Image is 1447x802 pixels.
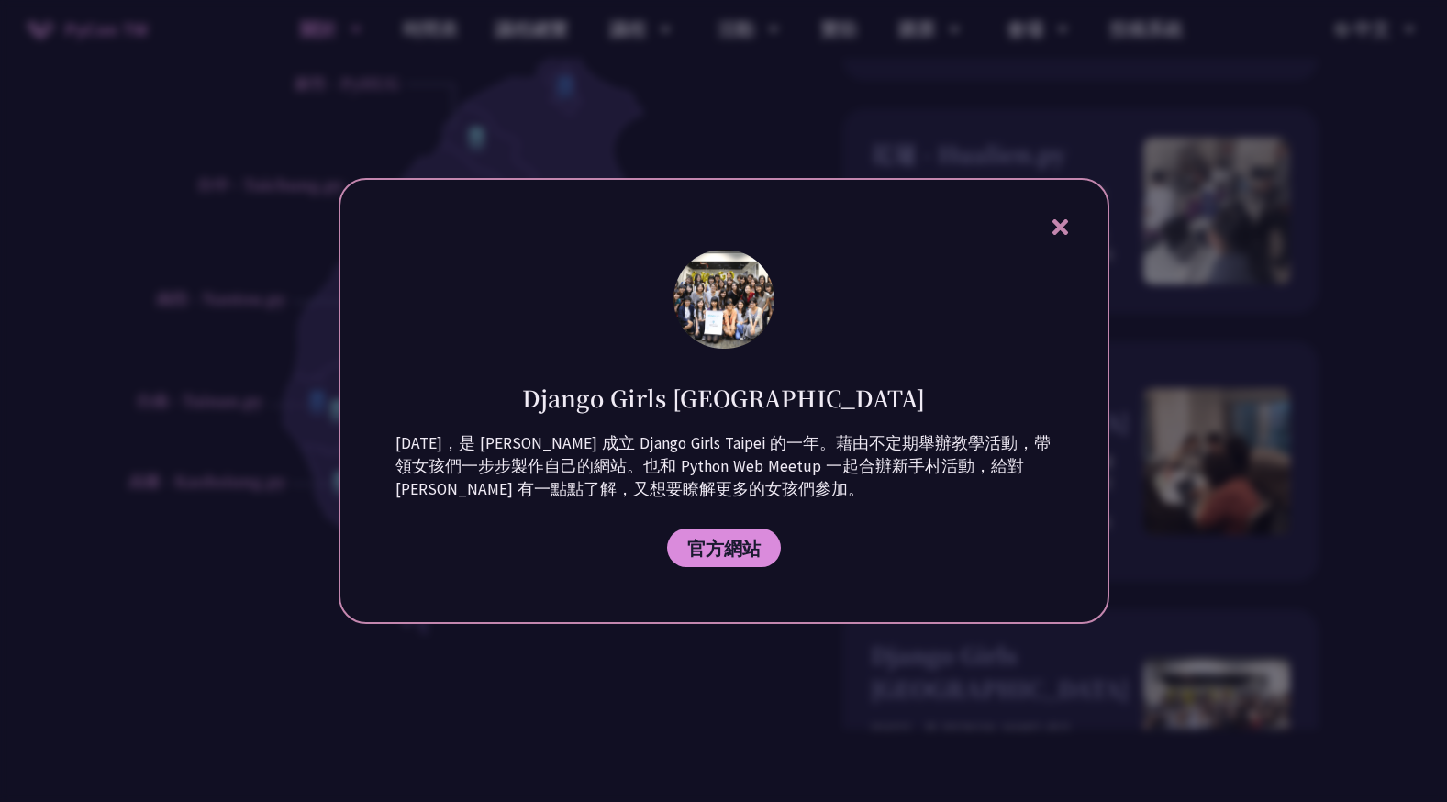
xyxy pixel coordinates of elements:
p: [DATE]，是 [PERSON_NAME] 成立 Django Girls Taipei 的一年。藉由不定期舉辦教學活動，帶領女孩們一步步製作自己的網站。也和 Python Web Meetu... [395,432,1052,501]
span: 官方網站 [687,537,761,560]
h1: Django Girls [GEOGRAPHIC_DATA] [522,382,925,414]
img: photo [673,250,774,348]
a: 官方網站 [667,529,781,567]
